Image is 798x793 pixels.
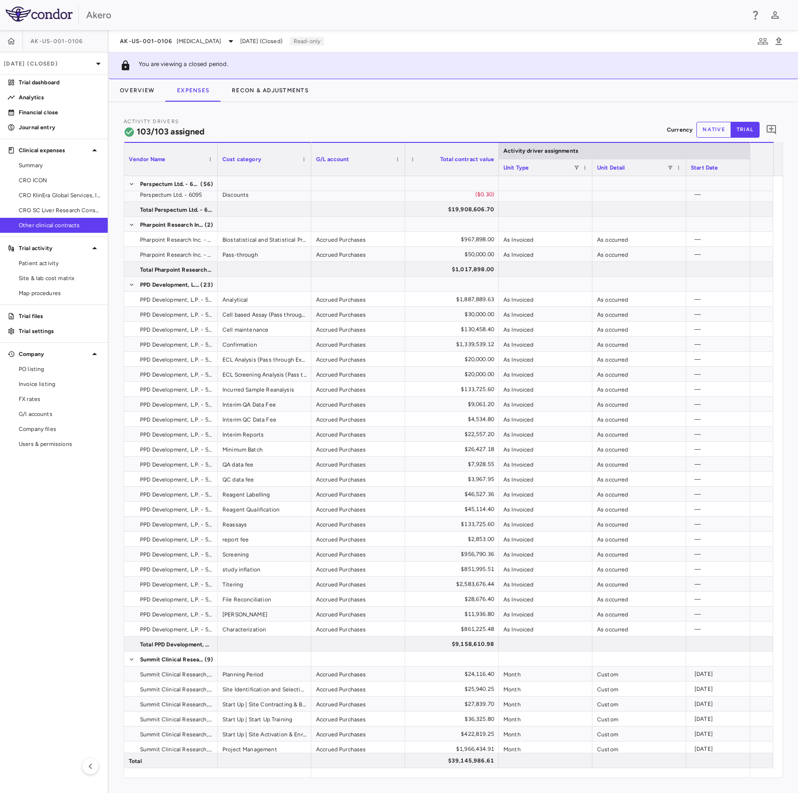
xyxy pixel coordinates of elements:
div: report fee [218,532,311,546]
span: Summit Clinical Research, LLC - 6081 [140,712,212,727]
span: Activity Drivers [124,119,179,125]
div: — [695,562,775,577]
div: — [695,187,775,202]
span: Summit Clinical Research, LLC - 6081 [140,682,212,697]
div: $45,114.40 [414,502,494,517]
div: — [695,517,775,532]
div: Titering [218,577,311,591]
div: Custom [592,741,686,756]
span: CRO KlinEra Global Services, Inc [19,191,100,200]
span: PPD Development, L.P. - 5559 [140,547,212,562]
div: Accrued Purchases [311,352,405,366]
div: — [695,487,775,502]
div: — [695,292,775,307]
div: Accrued Purchases [311,562,405,576]
span: PPD Development, L.P. - 5559 [140,307,212,322]
span: Pharpoint Research Inc. - 6085 [140,217,204,232]
span: CRO ICON [19,176,100,185]
div: Site Identification and Selection [218,682,311,696]
div: Accrued Purchases [311,397,405,411]
div: Project Management [218,741,311,756]
div: [PERSON_NAME] [218,607,311,621]
div: $2,583,676.44 [414,577,494,592]
span: PPD Development, L.P. - 5559 [140,562,212,577]
div: — [695,307,775,322]
div: As Invoiced [499,367,592,381]
div: As occurred [592,457,686,471]
div: As Invoiced [499,352,592,366]
span: PPD Development, L.P. - 5559 [140,397,212,412]
span: FX rates [19,395,100,403]
div: As Invoiced [499,232,592,246]
span: Invoice listing [19,380,100,388]
span: PO listing [19,365,100,373]
div: — [695,322,775,337]
span: PPD Development, L.P. - 5559 [140,577,212,592]
div: $861,225.48 [414,622,494,637]
span: PPD Development, L.P. - 5559 [140,487,212,502]
div: — [695,352,775,367]
div: As occurred [592,502,686,516]
span: Total PPD Development, L.P. - 5559 [140,637,212,652]
p: [DATE] (Closed) [4,59,93,68]
div: [DATE] [695,697,775,711]
div: $1,017,898.00 [414,262,494,277]
div: As occurred [592,577,686,591]
div: Accrued Purchases [311,292,405,306]
div: — [695,457,775,472]
div: $19,908,606.70 [414,202,494,217]
span: PPD Development, L.P. - 5559 [140,382,212,397]
div: — [695,502,775,517]
div: As Invoiced [499,547,592,561]
span: Summary [19,161,100,170]
div: — [695,592,775,607]
div: Accrued Purchases [311,322,405,336]
p: Trial files [19,312,100,320]
span: PPD Development, L.P. - 5559 [140,442,212,457]
div: [DATE] [695,682,775,697]
div: As Invoiced [499,247,592,261]
span: Site & lab cost matrix [19,274,100,282]
span: [DATE] (Closed) [240,37,282,45]
div: Accrued Purchases [311,517,405,531]
p: You are viewing a closed period. [139,60,229,71]
span: [MEDICAL_DATA] [177,37,222,45]
div: $422,819.25 [414,726,494,741]
div: — [695,382,775,397]
div: Cell maintenance [218,322,311,336]
div: Accrued Purchases [311,382,405,396]
button: native [696,122,731,138]
div: $26,427.18 [414,442,494,457]
div: Accrued Purchases [311,697,405,711]
div: As Invoiced [499,337,592,351]
div: As Invoiced [499,427,592,441]
div: Reassays [218,517,311,531]
div: Minimum Batch [218,442,311,456]
div: $851,995.51 [414,562,494,577]
div: As Invoiced [499,607,592,621]
div: Accrued Purchases [311,367,405,381]
div: As occurred [592,232,686,246]
div: As occurred [592,517,686,531]
div: Accrued Purchases [311,247,405,261]
div: — [695,427,775,442]
div: Interim Reports [218,427,311,441]
span: (9) [205,652,213,667]
div: — [695,472,775,487]
div: Custom [592,711,686,726]
div: As occurred [592,397,686,411]
span: PPD Development, L.P. - 5559 [140,352,212,367]
button: Expenses [166,79,221,102]
span: Patient activity [19,259,100,267]
span: Pharpoint Research Inc. - 6085 [140,247,212,262]
div: Month [499,682,592,696]
div: As Invoiced [499,622,592,636]
div: As Invoiced [499,292,592,306]
span: Map procedures [19,289,100,297]
div: $967,898.00 [414,232,494,247]
div: Accrued Purchases [311,592,405,606]
img: logo-full-SnFGN8VE.png [6,7,73,22]
span: Unit Detail [597,164,625,171]
div: As Invoiced [499,442,592,456]
div: Month [499,697,592,711]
